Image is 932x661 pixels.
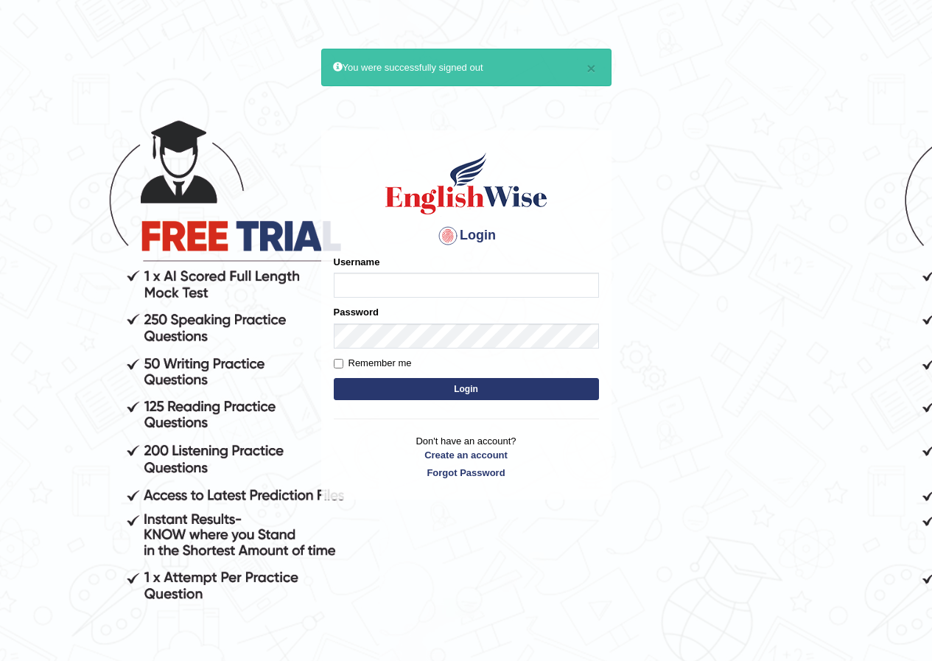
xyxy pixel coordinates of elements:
label: Remember me [334,356,412,371]
label: Username [334,255,380,269]
button: Login [334,378,599,400]
img: Logo of English Wise sign in for intelligent practice with AI [382,150,550,217]
label: Password [334,305,379,319]
button: × [586,60,595,76]
a: Create an account [334,448,599,462]
div: You were successfully signed out [321,49,612,86]
input: Remember me [334,359,343,368]
h4: Login [334,224,599,248]
p: Don't have an account? [334,434,599,480]
a: Forgot Password [334,466,599,480]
